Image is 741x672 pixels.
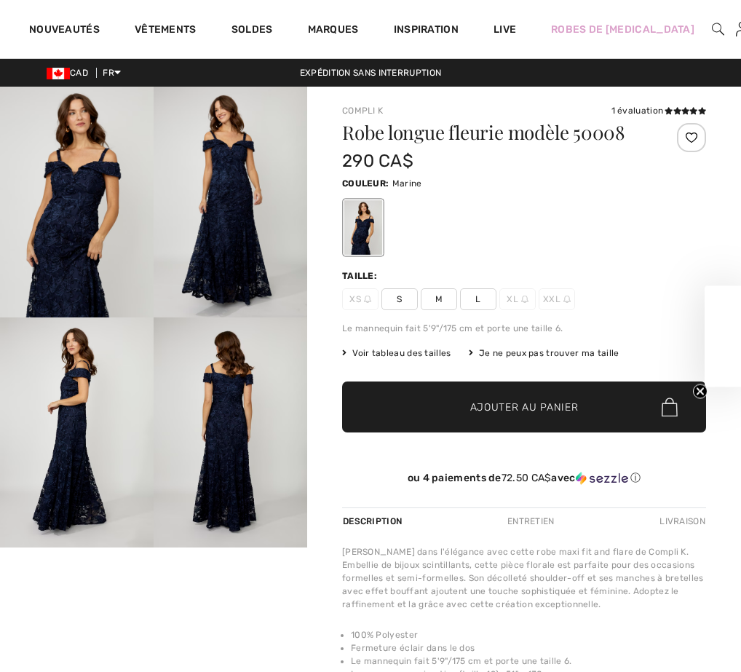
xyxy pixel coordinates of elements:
li: Le mannequin fait 5'9"/175 cm et porte une taille 6. [351,655,706,668]
span: L [460,288,496,310]
span: XXL [539,288,575,310]
img: Robe Longue Fleurie mod&egrave;le 50008. 4 [154,317,307,548]
span: CAD [47,68,94,78]
span: Ajouter au panier [470,400,579,415]
div: Je ne peux pas trouver ma taille [469,347,619,360]
div: Description [342,508,405,534]
span: 72.50 CA$ [502,472,552,484]
img: recherche [712,20,724,38]
a: Nouveautés [29,23,100,39]
span: M [421,288,457,310]
img: Sezzle [576,472,628,485]
span: Marine [392,178,422,189]
img: ring-m.svg [563,296,571,303]
div: Entretien [495,508,567,534]
img: ring-m.svg [521,296,528,303]
img: Canadian Dollar [47,68,70,79]
a: Soldes [231,23,273,39]
li: 100% Polyester [351,628,706,641]
span: XL [499,288,536,310]
img: Bag.svg [662,398,678,416]
div: Livraison [656,508,706,534]
span: 290 CA$ [342,151,413,171]
span: Couleur: [342,178,389,189]
a: Marques [308,23,359,39]
a: Compli K [342,106,383,116]
h1: Robe longue fleurie modèle 50008 [342,123,646,142]
span: FR [103,68,121,78]
a: Live [494,22,516,37]
div: 1 évaluation [611,104,706,117]
li: Fermeture éclair dans le dos [351,641,706,655]
div: [PERSON_NAME] dans l'élégance avec cette robe maxi fit and flare de Compli K. Embellie de bijoux ... [342,545,706,611]
span: S [381,288,418,310]
div: Taille: [342,269,380,282]
span: XS [342,288,379,310]
div: ou 4 paiements de72.50 CA$avecSezzle Cliquez pour en savoir plus sur Sezzle [342,472,706,490]
img: Robe Longue Fleurie mod&egrave;le 50008. 2 [154,87,307,317]
button: Close teaser [693,384,708,398]
a: Vêtements [135,23,197,39]
div: Le mannequin fait 5'9"/175 cm et porte une taille 6. [342,322,706,335]
button: Ajouter au panier [342,382,706,432]
span: Voir tableau des tailles [342,347,451,360]
div: ou 4 paiements de avec [342,472,706,485]
div: Close teaser [705,285,741,387]
span: Inspiration [394,23,459,39]
img: ring-m.svg [364,296,371,303]
a: Robes de [MEDICAL_DATA] [551,22,694,37]
div: Marine [344,200,382,255]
